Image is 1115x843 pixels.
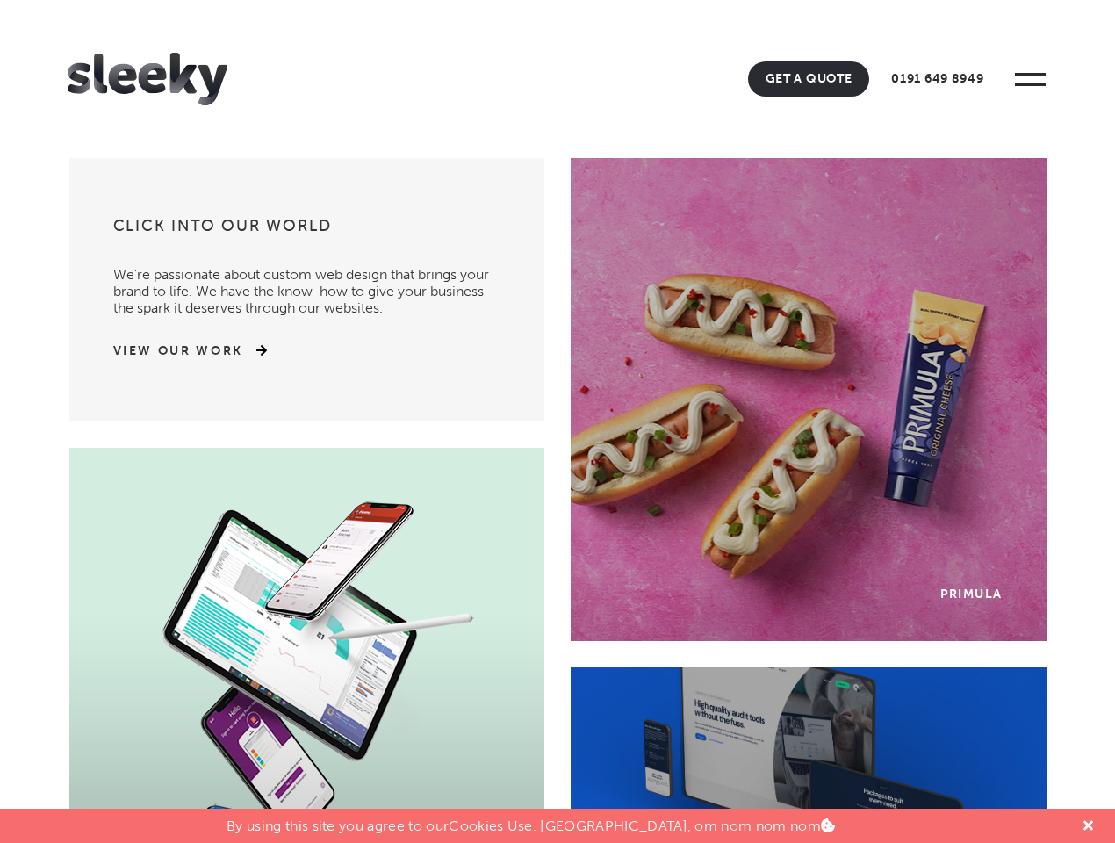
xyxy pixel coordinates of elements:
[940,587,1003,602] div: Primula
[449,818,533,834] a: Cookies Use
[113,342,244,360] a: View Our Work
[113,215,501,249] h3: Click into our world
[227,809,835,834] p: By using this site you agree to our . [GEOGRAPHIC_DATA], om nom nom nom
[748,61,870,97] a: Get A Quote
[874,61,1001,97] a: 0191 649 8949
[68,53,227,105] img: Sleeky Web Design Newcastle
[571,158,1047,641] a: Primula
[243,344,267,357] img: arrow
[113,249,501,316] p: We’re passionate about custom web design that brings your brand to life. We have the know-how to ...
